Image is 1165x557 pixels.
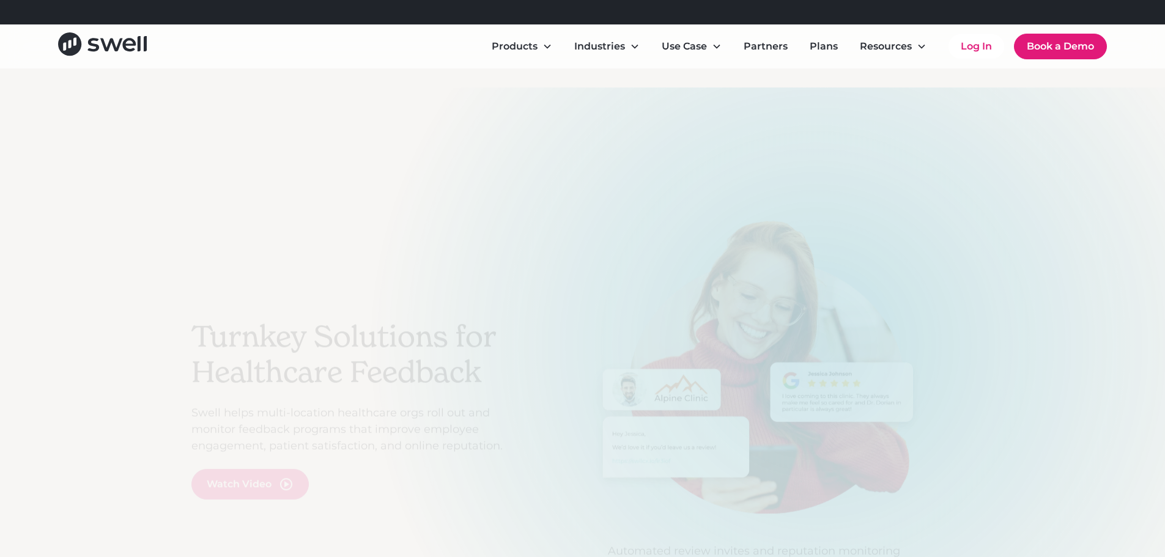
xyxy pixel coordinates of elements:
div: Resources [850,34,936,59]
div: Resources [860,39,912,54]
p: Swell helps multi-location healthcare orgs roll out and monitor feedback programs that improve em... [191,405,522,454]
div: Products [492,39,538,54]
div: Use Case [662,39,707,54]
div: Industries [574,39,625,54]
a: home [58,32,147,60]
div: Products [482,34,562,59]
h2: Turnkey Solutions for Healthcare Feedback [191,319,522,389]
a: open lightbox [191,469,309,500]
a: Log In [949,34,1004,59]
a: Partners [734,34,797,59]
div: Industries [564,34,649,59]
div: Watch Video [207,477,272,492]
div: Use Case [652,34,731,59]
a: Plans [800,34,848,59]
a: Book a Demo [1014,34,1107,59]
